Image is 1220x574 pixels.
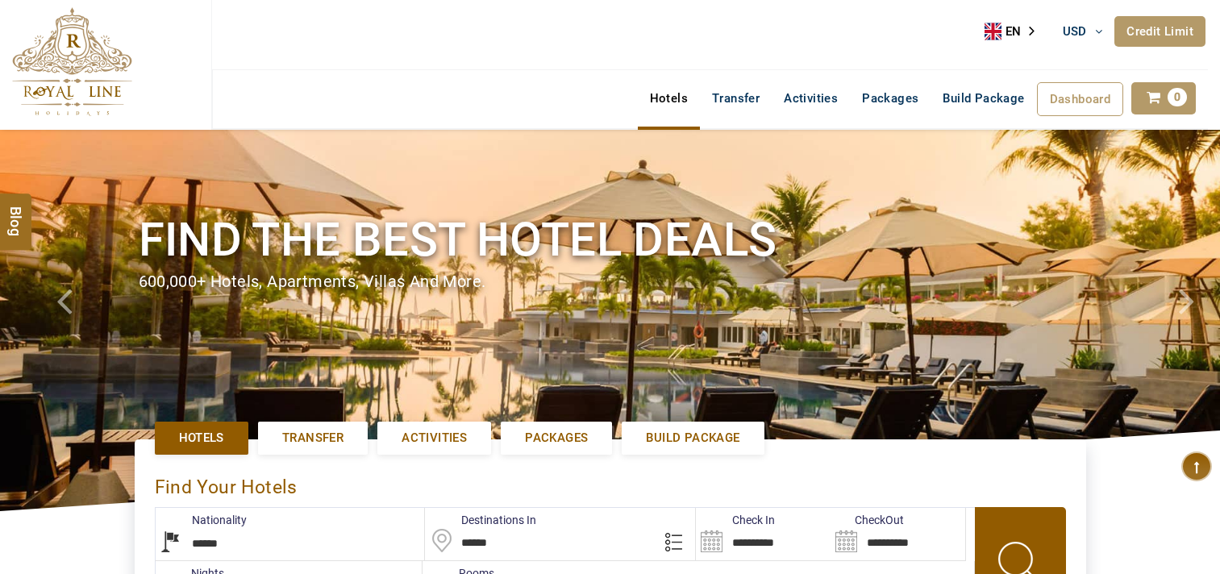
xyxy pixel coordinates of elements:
[179,430,224,447] span: Hotels
[501,422,612,455] a: Packages
[1063,24,1087,39] span: USD
[1131,82,1196,114] a: 0
[156,512,247,528] label: Nationality
[425,512,536,528] label: Destinations In
[155,422,248,455] a: Hotels
[139,210,1082,270] h1: Find the best hotel deals
[1168,88,1187,106] span: 0
[696,508,831,560] input: Search
[1050,92,1111,106] span: Dashboard
[402,430,467,447] span: Activities
[831,508,965,560] input: Search
[831,512,904,528] label: CheckOut
[646,430,739,447] span: Build Package
[985,19,1046,44] div: Language
[12,7,132,116] img: The Royal Line Holidays
[850,82,931,114] a: Packages
[696,512,775,528] label: Check In
[258,422,368,455] a: Transfer
[155,460,1066,507] div: Find Your Hotels
[139,270,1082,293] div: 600,000+ hotels, apartments, villas and more.
[525,430,588,447] span: Packages
[931,82,1036,114] a: Build Package
[377,422,491,455] a: Activities
[622,422,764,455] a: Build Package
[772,82,850,114] a: Activities
[985,19,1046,44] a: EN
[700,82,772,114] a: Transfer
[985,19,1046,44] aside: Language selected: English
[1114,16,1205,47] a: Credit Limit
[282,430,344,447] span: Transfer
[638,82,700,114] a: Hotels
[6,206,27,219] span: Blog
